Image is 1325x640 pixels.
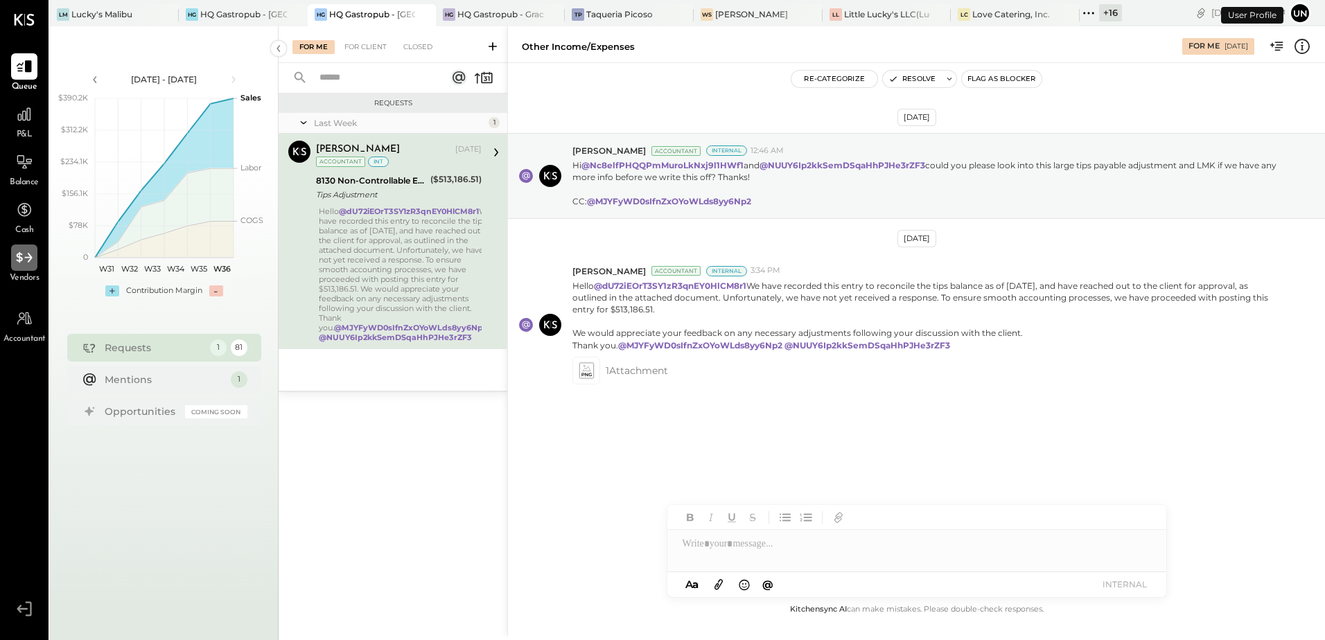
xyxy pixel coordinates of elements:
div: For Me [1188,41,1220,52]
button: Ordered List [797,508,815,526]
div: HQ Gastropub - [GEOGRAPHIC_DATA] [200,8,287,20]
div: LM [57,8,69,21]
div: [DATE] [1211,6,1285,19]
text: W32 [121,264,138,274]
div: - [209,285,223,296]
a: Balance [1,149,48,189]
button: Aa [681,577,703,592]
div: [PERSON_NAME] [316,143,400,157]
div: 1 [231,371,247,388]
button: Re-Categorize [791,71,877,87]
div: User Profile [1221,7,1283,24]
strong: @dU72iEOrT3SY1zR3qnEY0HlCM8r1 [594,281,746,291]
button: Un [1289,2,1311,24]
span: 12:46 AM [751,145,784,157]
button: Resolve [883,71,941,87]
text: W31 [98,264,114,274]
div: Opportunities [105,405,178,418]
strong: @MJYFyWD0sIfnZxOYoWLds8yy6Np2 [587,196,751,206]
button: Add URL [830,508,848,526]
div: Hello We have recorded this entry to reconcile the tips balance as of [DATE], and have reached ou... [319,206,491,342]
div: Internal [706,145,747,156]
text: $234.1K [60,157,88,166]
text: Labor [240,163,261,172]
a: Cash [1,197,48,237]
div: Internal [706,266,747,276]
strong: @MJYFyWD0sIfnZxOYoWLds8yy6Np2 [334,323,487,332]
strong: @dU72iEOrT3SY1zR3qnEY0HlCM8r1 [339,206,479,216]
div: [DATE] [897,230,936,247]
div: [PERSON_NAME] [715,8,788,20]
text: COGS [240,215,263,225]
span: [PERSON_NAME] [572,265,646,277]
div: LC [958,8,970,21]
div: Requests [105,341,203,355]
strong: @NUUY6Ip2kkSemDSqaHhPJHe3rZF3 [319,332,472,342]
div: Tips Adjustment [316,188,426,202]
div: [DATE] - [DATE] [105,73,223,85]
div: Little Lucky's LLC(Lucky's Soho) [844,8,931,20]
div: [DATE] [455,144,482,155]
span: Balance [10,177,39,189]
button: Bold [681,508,699,526]
span: Vendors [10,272,40,285]
div: 1 [210,339,227,356]
p: Hi and could you please look into this large tips payable adjustment and LMK if we have any more ... [572,159,1277,207]
strong: @NUUY6Ip2kkSemDSqaHhPJHe3rZF3 [784,340,950,350]
div: HG [315,8,327,21]
strong: @MJYFyWD0sIfnZxOYoWLds8yy6Np2 [618,340,782,350]
div: Mentions [105,373,224,386]
text: W33 [144,264,161,274]
div: HQ Gastropub - [GEOGRAPHIC_DATA] [329,8,416,20]
span: Cash [15,224,33,237]
text: W34 [167,264,185,274]
a: Queue [1,53,48,94]
div: + [105,285,119,296]
text: W36 [213,264,230,274]
span: P&L [17,129,33,141]
div: Requests [286,98,500,108]
div: LL [830,8,842,21]
span: [PERSON_NAME] [572,145,646,157]
a: P&L [1,101,48,141]
div: [DATE] [897,109,936,126]
div: For Me [292,40,335,54]
text: $78K [69,220,88,230]
div: Accountant [651,266,701,276]
span: a [692,578,699,591]
div: Accountant [651,146,701,156]
span: @ [762,578,773,591]
a: Vendors [1,245,48,285]
div: Love Catering, Inc. [972,8,1050,20]
button: Underline [723,508,741,526]
button: @ [758,576,778,593]
div: copy link [1194,6,1208,20]
div: Accountant [316,157,365,167]
div: [DATE] [1225,42,1248,51]
div: ($513,186.51) [430,172,482,186]
span: Accountant [3,333,46,346]
div: Closed [396,40,439,54]
div: HG [186,8,198,21]
text: 0 [83,252,88,262]
div: HG [443,8,455,21]
div: TP [572,8,584,21]
div: Coming Soon [185,405,247,418]
div: Taqueria Picoso [586,8,653,20]
strong: @NUUY6Ip2kkSemDSqaHhPJHe3rZF3 [760,160,925,170]
text: Sales [240,93,261,103]
strong: @Nc8elfPHQQPmMuroLkNxj9l1HWf1 [581,160,744,170]
div: 1 [489,117,500,128]
button: Italic [702,508,720,526]
button: Unordered List [776,508,794,526]
div: WS [701,8,713,21]
div: Last Week [314,117,485,129]
div: + 16 [1099,4,1122,21]
div: Other Income/Expenses [522,40,635,53]
a: Accountant [1,305,48,346]
div: For Client [337,40,394,54]
div: 8130 Non-Controllable Expenses:Other Income and Expenses:Other Income/Expenses [316,174,426,188]
text: W35 [191,264,207,274]
div: Contribution Margin [126,285,202,296]
div: HQ Gastropub - Graceland Speakeasy [457,8,544,20]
